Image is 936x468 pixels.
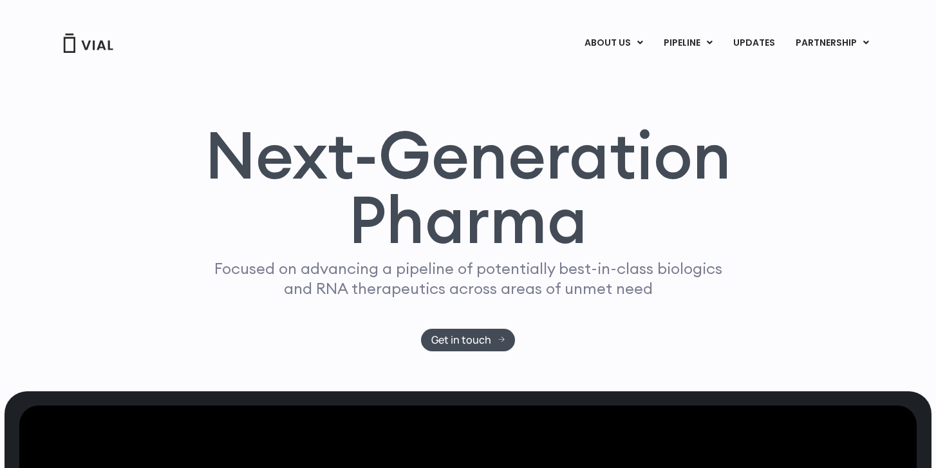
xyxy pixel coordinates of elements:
a: UPDATES [723,32,785,54]
a: PARTNERSHIPMenu Toggle [785,32,879,54]
a: Get in touch [421,329,516,351]
h1: Next-Generation Pharma [189,122,747,253]
p: Focused on advancing a pipeline of potentially best-in-class biologics and RNA therapeutics acros... [209,258,727,298]
a: ABOUT USMenu Toggle [574,32,653,54]
span: Get in touch [431,335,491,345]
img: Vial Logo [62,34,114,53]
a: PIPELINEMenu Toggle [653,32,722,54]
